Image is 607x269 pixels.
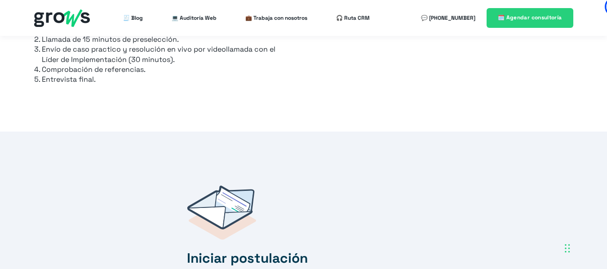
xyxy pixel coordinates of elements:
li: Llamada de 15 minutos de preselección. [42,35,288,44]
a: 💼 Trabaja con nosotros [245,9,307,27]
a: 🧾 Blog [123,9,143,27]
a: 💻 Auditoría Web [172,9,217,27]
img: grows - hubspot [34,9,90,27]
li: Comprobación de referencias. [42,65,288,75]
span: 🗓️ Agendar consultoría [498,14,562,21]
a: 🎧 Ruta CRM [336,9,370,27]
li: Envío de caso practico y resolución en vivo por videollamada con el Líder de Implementación (30 m... [42,44,288,65]
li: Entrevista final. [42,75,288,84]
div: Arrastrar [565,235,570,262]
strong: Iniciar postulación [187,249,308,267]
iframe: Chat Widget [445,154,607,269]
a: 💬 [PHONE_NUMBER] [421,9,475,27]
div: Widget de chat [445,154,607,269]
img: Postulaciones Grows [187,185,256,240]
a: 🗓️ Agendar consultoría [487,8,573,27]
